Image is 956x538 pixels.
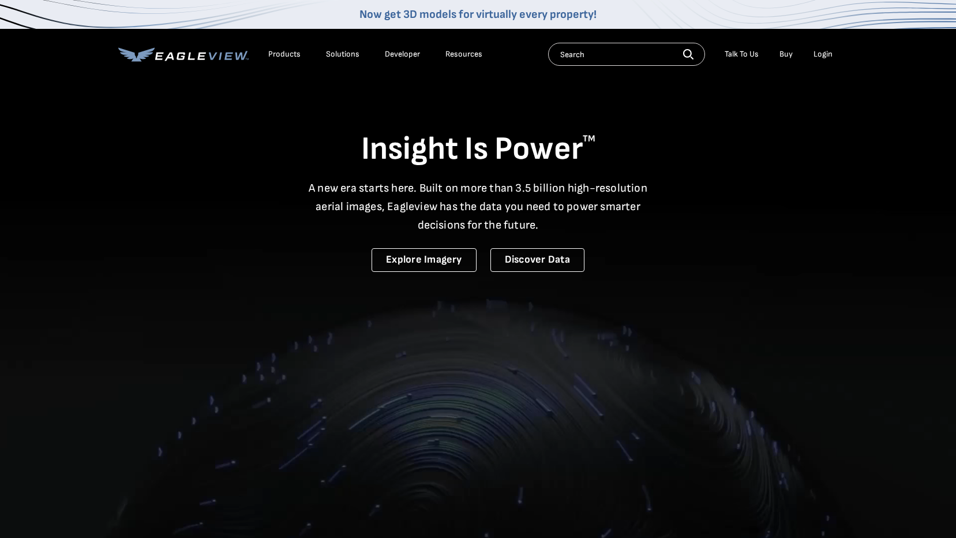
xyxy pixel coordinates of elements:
[385,49,420,59] a: Developer
[548,43,705,66] input: Search
[268,49,301,59] div: Products
[779,49,793,59] a: Buy
[372,248,477,272] a: Explore Imagery
[725,49,759,59] div: Talk To Us
[302,179,655,234] p: A new era starts here. Built on more than 3.5 billion high-resolution aerial images, Eagleview ha...
[583,133,595,144] sup: TM
[359,8,597,21] a: Now get 3D models for virtually every property!
[326,49,359,59] div: Solutions
[813,49,833,59] div: Login
[118,129,838,170] h1: Insight Is Power
[445,49,482,59] div: Resources
[490,248,584,272] a: Discover Data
